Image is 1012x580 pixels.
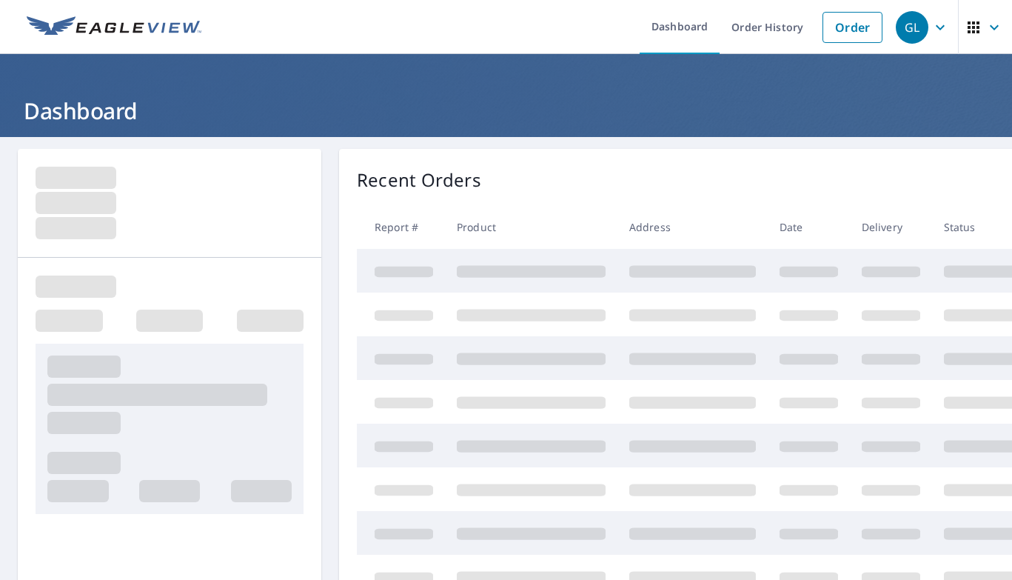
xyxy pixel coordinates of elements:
th: Report # [357,205,445,249]
img: EV Logo [27,16,201,39]
th: Date [768,205,850,249]
a: Order [822,12,882,43]
p: Recent Orders [357,167,481,193]
div: GL [896,11,928,44]
h1: Dashboard [18,96,994,126]
th: Product [445,205,617,249]
th: Delivery [850,205,932,249]
th: Address [617,205,768,249]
